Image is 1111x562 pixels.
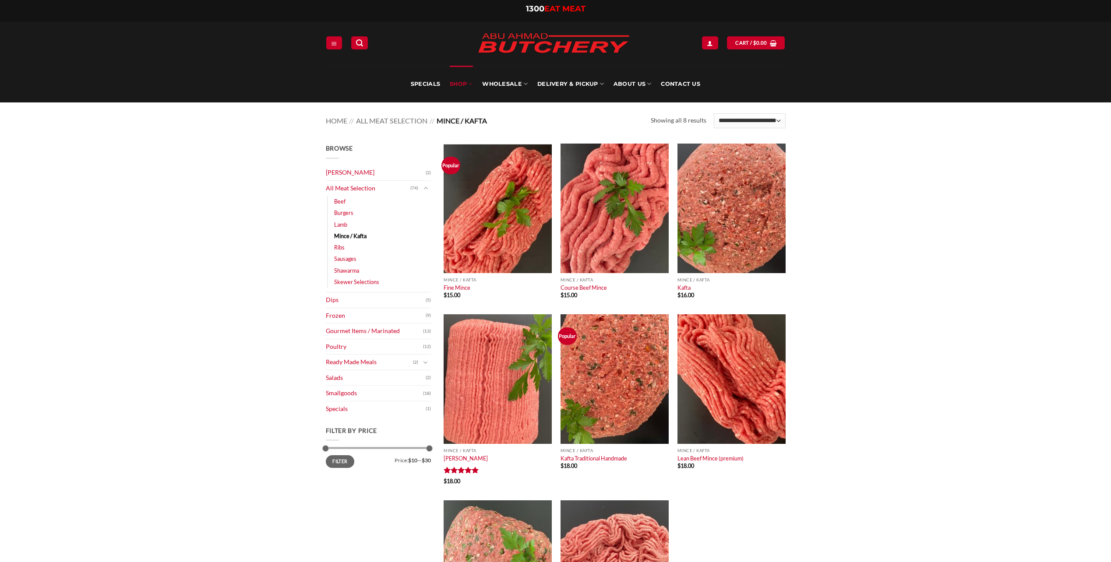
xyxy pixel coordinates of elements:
a: [PERSON_NAME] [444,455,488,462]
bdi: 15.00 [444,292,460,299]
a: Lamb [334,219,347,230]
span: // [430,116,434,125]
a: About Us [614,66,651,102]
a: SHOP [450,66,473,102]
a: Wholesale [482,66,528,102]
a: Course Beef Mince [561,284,607,291]
bdi: 0.00 [753,40,767,46]
a: Skewer Selections [334,276,379,288]
span: $ [444,292,447,299]
a: Ready Made Meals [326,355,413,370]
a: Frozen [326,308,426,323]
a: Ribs [334,242,345,253]
span: $ [561,292,564,299]
img: Kibbeh Mince [444,314,552,444]
a: Login [702,36,718,49]
span: (2) [426,371,431,384]
p: Showing all 8 results [651,116,706,126]
img: Course Beef Mince [561,144,669,273]
span: (18) [423,387,431,400]
bdi: 18.00 [561,462,577,469]
div: Price: — [326,455,431,463]
img: Abu Ahmad Butchery [470,27,637,60]
a: Poultry [326,339,423,355]
img: Beef Mince [444,144,552,273]
p: Mince / Kafta [561,277,669,282]
a: Home [326,116,347,125]
span: $ [677,462,681,469]
span: $ [753,39,756,47]
a: Specials [411,66,440,102]
a: Kafta Traditional Handmade [561,455,627,462]
span: EAT MEAT [544,4,585,14]
a: Burgers [334,207,353,218]
span: (5) [426,294,431,307]
span: (74) [410,182,418,195]
a: 1300EAT MEAT [526,4,585,14]
span: $30 [422,457,431,464]
bdi: 18.00 [677,462,694,469]
div: Rated 5 out of 5 [444,467,479,475]
span: Browse [326,144,353,152]
a: Kafta [677,284,691,291]
a: Specials [326,401,426,417]
a: All Meat Selection [326,181,410,196]
button: Filter [326,455,355,467]
span: Mince / Kafta [437,116,487,125]
a: Mince / Kafta [334,230,367,242]
span: 1300 [526,4,544,14]
span: Cart / [735,39,767,47]
a: Beef [334,196,346,207]
span: // [349,116,354,125]
a: [PERSON_NAME] [326,165,426,180]
bdi: 15.00 [561,292,577,299]
span: (13) [423,325,431,338]
select: Shop order [714,113,785,128]
span: $ [677,292,681,299]
span: (12) [423,340,431,353]
a: Gourmet Items / Marinated [326,323,423,339]
a: Fine Mince [444,284,470,291]
span: $10 [408,457,417,464]
a: Dips [326,292,426,308]
a: Salads [326,370,426,386]
span: (2) [426,166,431,179]
a: Shawarma [334,265,359,276]
p: Mince / Kafta [677,448,786,453]
a: Contact Us [661,66,700,102]
a: Menu [326,36,342,49]
p: Mince / Kafta [444,277,552,282]
img: Lean Beef Mince [677,314,786,444]
p: Mince / Kafta [444,448,552,453]
p: Mince / Kafta [677,277,786,282]
bdi: 18.00 [444,478,460,485]
span: $ [444,478,447,485]
a: All Meat Selection [356,116,427,125]
img: Kafta Traditional Handmade [561,314,669,444]
a: View cart [727,36,785,49]
a: Search [351,36,368,49]
span: Filter by price [326,427,377,434]
a: Sausages [334,253,356,264]
span: (9) [426,309,431,322]
span: (2) [413,356,418,369]
p: Mince / Kafta [561,448,669,453]
span: (1) [426,402,431,415]
span: $ [561,462,564,469]
a: Delivery & Pickup [537,66,604,102]
span: Rated out of 5 [444,467,479,477]
a: Lean Beef Mince (premium) [677,455,744,462]
a: Smallgoods [326,386,423,401]
img: Kafta [677,144,786,273]
button: Toggle [420,183,431,193]
button: Toggle [420,358,431,367]
bdi: 16.00 [677,292,694,299]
